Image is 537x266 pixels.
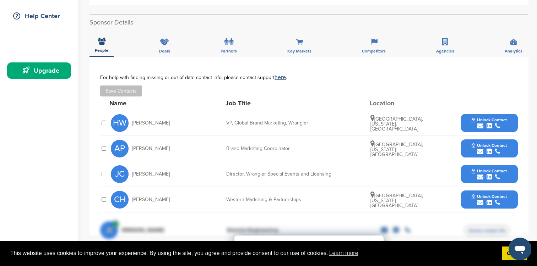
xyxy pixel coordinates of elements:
a: Help Center [7,8,71,24]
a: learn more about cookies [328,248,359,259]
div: ‎Director, Wrangler Special Events and Licensing [226,172,333,177]
div: Name [109,100,188,106]
a: here [275,74,286,81]
button: Unlock Contact [463,189,515,210]
span: [PERSON_NAME] [132,121,170,126]
button: Unlock Contact [463,138,515,159]
span: HW [111,114,129,132]
span: Deals [159,49,170,53]
span: [PERSON_NAME] [132,172,170,177]
div: For help with finding missing or out-of-date contact info, please contact support . [100,74,518,80]
div: Location [370,100,423,106]
div: Help Center [11,10,71,22]
span: People [95,48,108,52]
span: Key Markets [287,49,311,53]
div: Brand Marketing Coordinator [226,146,333,151]
span: Unlock Contact [472,143,507,148]
span: [PERSON_NAME] [132,197,170,202]
span: AP [111,140,129,157]
span: Unlock Contact [472,194,507,199]
div: VP, Global Brand Marketing, Wrangler [226,121,333,126]
span: Unlock Contact [472,117,507,122]
span: [GEOGRAPHIC_DATA], [US_STATE], [GEOGRAPHIC_DATA] [370,116,423,132]
span: Agencies [436,49,454,53]
span: [GEOGRAPHIC_DATA], [US_STATE], [GEOGRAPHIC_DATA] [370,142,423,157]
span: JC [111,165,129,183]
span: CH [111,191,129,209]
div: Upgrade [11,64,71,77]
span: Competitors [362,49,386,53]
button: Save Contacts [100,85,142,96]
span: Partners [221,49,237,53]
span: Unlock Contact [472,168,507,173]
button: Unlock Contact [463,164,515,185]
span: Analytics [505,49,522,53]
a: Upgrade [7,62,71,79]
div: Job Title [226,100,332,106]
iframe: Button to launch messaging window [509,238,531,260]
span: [GEOGRAPHIC_DATA], [US_STATE], [GEOGRAPHIC_DATA] [370,193,423,209]
a: dismiss cookie message [502,246,527,261]
span: [PERSON_NAME] [132,146,170,151]
span: This website uses cookies to improve your experience. By using the site, you agree and provide co... [10,248,497,259]
button: Unlock Contact [463,112,515,134]
div: Western Marketing & Partnerships [226,197,333,202]
h2: Sponsor Details [89,18,528,27]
